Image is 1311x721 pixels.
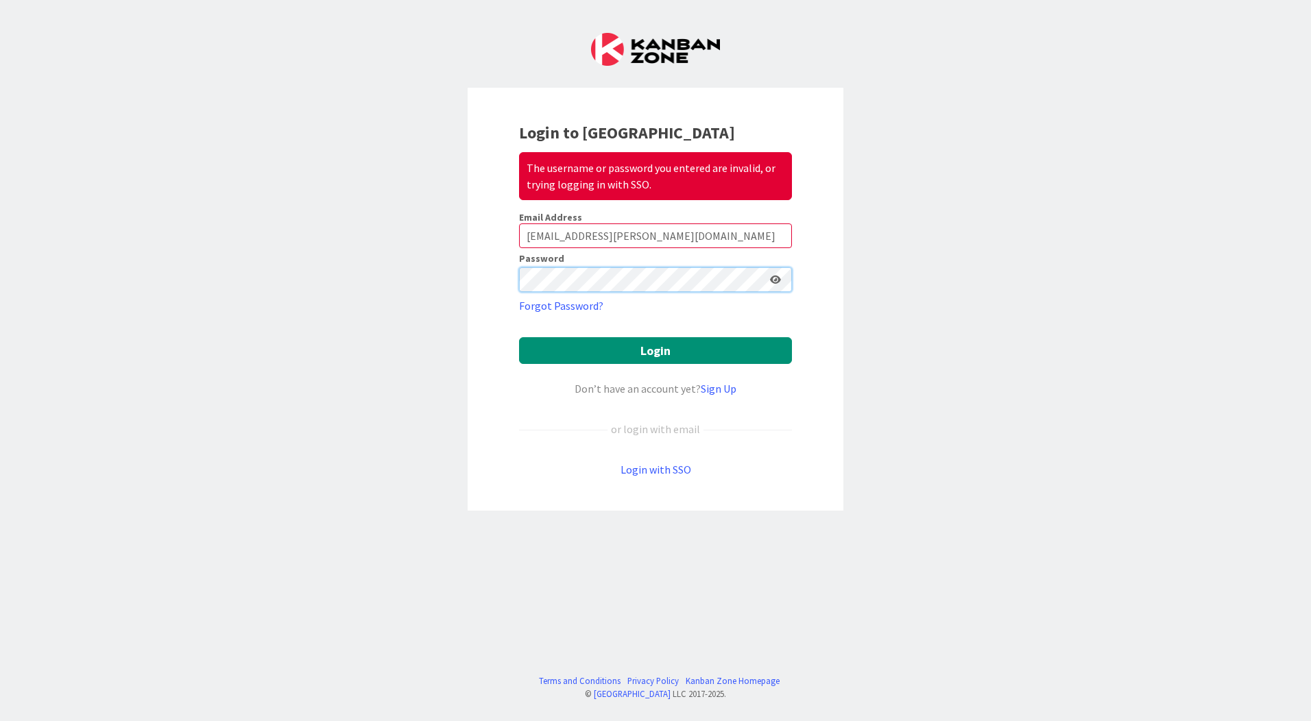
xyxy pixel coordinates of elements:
label: Password [519,254,564,263]
div: or login with email [608,421,703,437]
a: Kanban Zone Homepage [686,674,780,687]
div: The username or password you entered are invalid, or trying logging in with SSO. [519,152,792,200]
a: Privacy Policy [627,674,679,687]
button: Login [519,337,792,364]
a: Sign Up [701,382,736,395]
a: Login with SSO [621,463,691,476]
label: Email Address [519,211,582,223]
a: [GEOGRAPHIC_DATA] [594,688,671,699]
div: Don’t have an account yet? [519,380,792,397]
b: Login to [GEOGRAPHIC_DATA] [519,122,735,143]
a: Terms and Conditions [539,674,621,687]
a: Forgot Password? [519,297,603,314]
keeper-lock: Open Keeper Popup [748,271,765,288]
img: Kanban Zone [591,33,720,66]
div: © LLC 2017- 2025 . [532,687,780,700]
